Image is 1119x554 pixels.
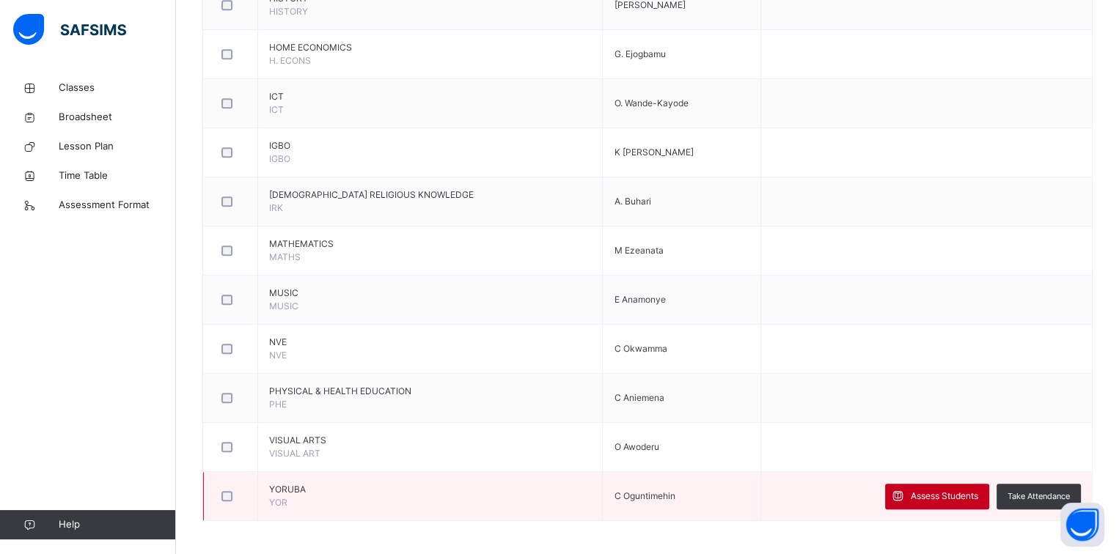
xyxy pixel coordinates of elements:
span: K [PERSON_NAME] [614,147,693,158]
span: VISUAL ART [269,448,320,459]
span: Time Table [59,169,176,183]
span: HISTORY [269,6,308,17]
span: IRK [269,202,283,213]
span: [DEMOGRAPHIC_DATA] RELIGIOUS KNOWLEDGE [269,188,591,202]
button: Open asap [1060,503,1104,547]
span: NVE [269,336,591,349]
span: YOR [269,497,287,508]
span: Assessment Format [59,198,176,213]
span: PHE [269,399,287,410]
span: H. ECONS [269,55,311,66]
span: YORUBA [269,483,591,496]
span: MATHS [269,251,301,262]
span: Help [59,517,175,532]
span: HOME ECONOMICS [269,41,591,54]
span: C Okwamma [614,343,667,354]
span: E Anamonye [614,294,665,305]
span: IGBO [269,153,290,164]
span: M Ezeanata [614,245,663,256]
img: safsims [13,14,126,45]
span: ICT [269,104,284,115]
span: IGBO [269,139,591,152]
span: Lesson Plan [59,139,176,154]
span: NVE [269,350,287,361]
span: O Awoderu [614,441,658,452]
span: Classes [59,81,176,95]
span: Assess Students [911,490,978,503]
span: VISUAL ARTS [269,434,591,447]
span: Broadsheet [59,110,176,125]
span: G. Ejogbamu [614,48,665,59]
span: C Oguntimehin [614,490,675,501]
span: O. Wande-Kayode [614,97,688,108]
span: A. Buhari [614,196,650,207]
span: PHYSICAL & HEALTH EDUCATION [269,385,591,398]
span: MUSIC [269,300,298,311]
span: MATHEMATICS [269,237,591,251]
span: C Aniemena [614,392,664,403]
span: MUSIC [269,287,591,300]
span: Take Attendance [1008,490,1070,503]
span: ICT [269,90,591,103]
